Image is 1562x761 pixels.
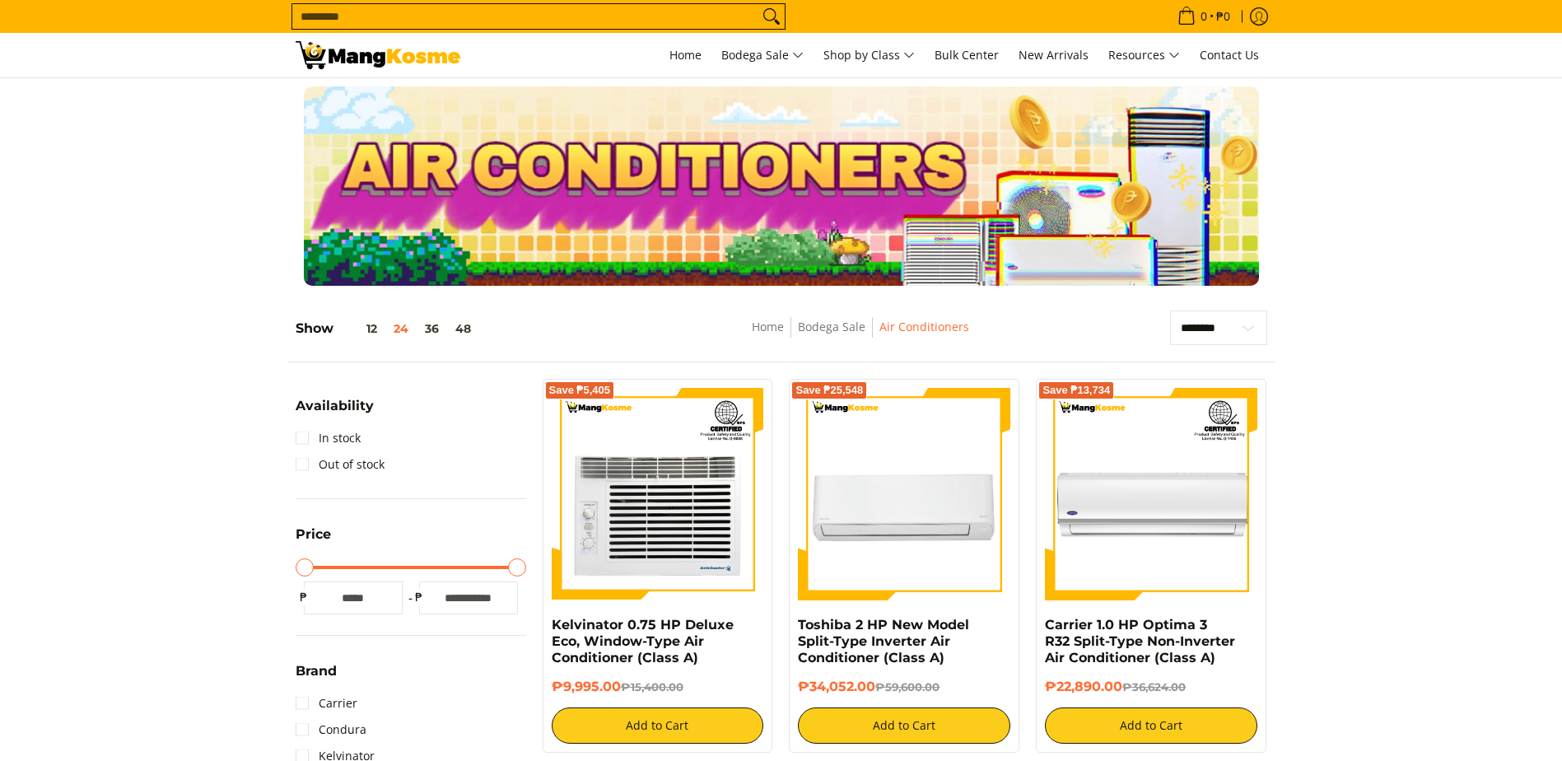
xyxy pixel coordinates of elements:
[411,589,427,605] span: ₱
[296,399,374,413] span: Availability
[798,707,1010,744] button: Add to Cart
[1200,47,1259,63] span: Contact Us
[798,679,1010,695] h6: ₱34,052.00
[552,388,764,600] img: Kelvinator 0.75 HP Deluxe Eco, Window-Type Air Conditioner (Class A)
[296,399,374,425] summary: Open
[875,680,940,693] del: ₱59,600.00
[1100,33,1188,77] a: Resources
[621,680,683,693] del: ₱15,400.00
[1045,679,1257,695] h6: ₱22,890.00
[296,665,337,690] summary: Open
[296,589,312,605] span: ₱
[296,528,331,553] summary: Open
[385,322,417,335] button: 24
[296,690,357,717] a: Carrier
[333,322,385,335] button: 12
[1198,11,1210,22] span: 0
[549,385,611,395] span: Save ₱5,405
[296,451,385,478] a: Out of stock
[798,388,1010,600] img: Toshiba 2 HP New Model Split-Type Inverter Air Conditioner (Class A)
[1045,707,1257,744] button: Add to Cart
[798,617,969,665] a: Toshiba 2 HP New Model Split-Type Inverter Air Conditioner (Class A)
[758,4,785,29] button: Search
[1122,680,1186,693] del: ₱36,624.00
[879,319,969,334] a: Air Conditioners
[417,322,447,335] button: 36
[1010,33,1097,77] a: New Arrivals
[815,33,923,77] a: Shop by Class
[296,41,460,69] img: Bodega Sale Aircon l Mang Kosme: Home Appliances Warehouse Sale
[296,320,479,337] h5: Show
[1045,388,1257,600] img: Carrier 1.0 HP Optima 3 R32 Split-Type Non-Inverter Air Conditioner (Class A)
[1108,45,1180,66] span: Resources
[935,47,999,63] span: Bulk Center
[296,665,337,678] span: Brand
[296,528,331,541] span: Price
[669,47,702,63] span: Home
[823,45,915,66] span: Shop by Class
[552,617,734,665] a: Kelvinator 0.75 HP Deluxe Eco, Window-Type Air Conditioner (Class A)
[631,317,1089,354] nav: Breadcrumbs
[721,45,804,66] span: Bodega Sale
[1045,617,1235,665] a: Carrier 1.0 HP Optima 3 R32 Split-Type Non-Inverter Air Conditioner (Class A)
[552,679,764,695] h6: ₱9,995.00
[1042,385,1110,395] span: Save ₱13,734
[296,717,366,743] a: Condura
[296,425,361,451] a: In stock
[552,707,764,744] button: Add to Cart
[1173,7,1235,26] span: •
[713,33,812,77] a: Bodega Sale
[752,319,784,334] a: Home
[795,385,863,395] span: Save ₱25,548
[661,33,710,77] a: Home
[447,322,479,335] button: 48
[798,319,865,334] a: Bodega Sale
[1191,33,1267,77] a: Contact Us
[477,33,1267,77] nav: Main Menu
[926,33,1007,77] a: Bulk Center
[1214,11,1233,22] span: ₱0
[1019,47,1089,63] span: New Arrivals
